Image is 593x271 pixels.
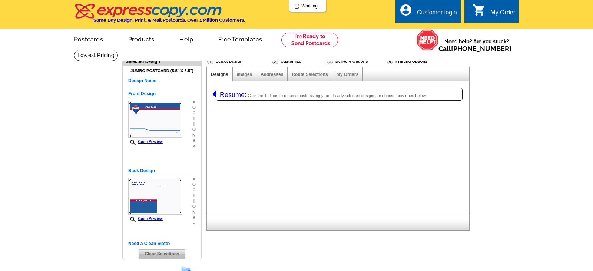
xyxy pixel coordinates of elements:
[192,182,196,187] span: o
[93,17,245,23] h4: Same Day Design, Print, & Mail Postcards. Over 1 Million Customers.
[128,77,196,84] h5: Design Name
[399,8,457,17] a: account_circle Customer login
[220,91,246,98] span: Resume:
[192,105,196,110] span: o
[473,3,486,17] i: shopping_cart
[207,58,213,64] img: Select Design
[248,93,427,98] span: Click this balloon to resume customizing your already selected designs, or choose new ones below.
[168,30,205,47] a: Help
[128,101,182,138] img: frontsmallthumbnail.jpg
[192,221,196,226] span: »
[272,58,278,64] img: Customize
[192,215,196,221] span: s
[62,30,115,47] a: Postcards
[116,30,166,47] a: Products
[261,72,283,77] a: Addresses
[138,250,185,258] span: Clear Selections
[271,57,326,67] div: Customize
[211,72,228,77] a: Designs
[294,3,300,9] img: loading...
[417,29,438,51] img: help
[292,72,328,77] a: Route Selections
[192,193,196,198] span: t
[192,198,196,204] span: i
[192,144,196,149] span: »
[128,217,163,221] a: Zoom Preview
[212,88,216,100] img: leftArrow.png
[237,72,252,77] a: Images
[192,176,196,182] span: »
[128,240,196,247] h5: Need a Clean Slate?
[192,121,196,127] span: i
[438,38,515,53] span: Need help? Are you stuck?
[451,45,511,53] a: [PHONE_NUMBER]
[327,58,333,64] img: Delivery Options
[192,110,196,116] span: p
[128,68,196,73] h4: Jumbo Postcard (5.5" x 8.5")
[473,8,515,17] a: shopping_cart My Order
[192,99,196,105] span: »
[192,204,196,210] span: o
[128,167,196,174] h5: Back Design
[192,133,196,138] span: n
[490,9,515,20] div: My Order
[192,127,196,133] span: o
[192,138,196,144] span: s
[128,140,163,144] a: Zoom Preview
[399,3,413,17] i: account_circle
[387,58,393,64] img: Printing Options & Summary
[438,45,511,53] span: Call
[337,72,358,77] a: My Orders
[206,57,271,67] div: Select Design
[206,30,274,47] a: Free Templates
[192,116,196,121] span: t
[417,9,457,20] div: Customer login
[123,58,201,65] div: Selected Design
[192,210,196,215] span: n
[74,9,245,23] a: Same Day Design, Print, & Mail Postcards. Over 1 Million Customers.
[192,187,196,193] span: p
[128,178,182,215] img: backsmallthumbnail.jpg
[128,90,196,97] h5: Front Design
[326,57,386,65] div: Delivery Options
[386,57,452,65] div: Printing Options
